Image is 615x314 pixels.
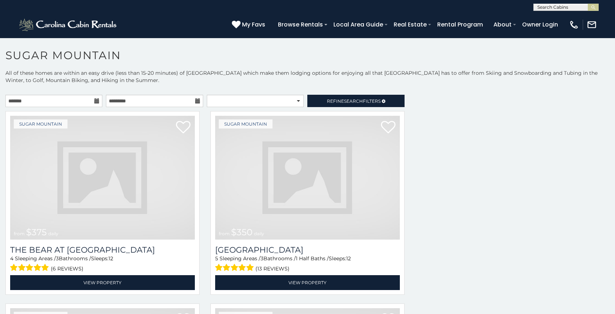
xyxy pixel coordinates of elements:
a: Add to favorites [381,120,395,135]
a: from $350 daily [215,116,400,240]
span: daily [48,231,58,236]
img: White-1-2.png [18,17,119,32]
a: Add to favorites [176,120,190,135]
a: [GEOGRAPHIC_DATA] [215,245,400,255]
a: Owner Login [518,18,562,31]
a: Browse Rentals [274,18,327,31]
img: dummy-image.jpg [10,116,195,240]
a: Sugar Mountain [14,119,67,129]
span: from [14,231,25,236]
span: 4 [10,255,13,262]
span: (13 reviews) [255,264,290,273]
span: daily [254,231,264,236]
span: $375 [26,227,47,237]
a: Rental Program [434,18,487,31]
span: 1 Half Baths / [296,255,329,262]
a: View Property [10,275,195,290]
span: 3 [56,255,59,262]
a: Local Area Guide [330,18,387,31]
a: Sugar Mountain [219,119,272,129]
img: phone-regular-white.png [569,20,579,30]
span: 12 [108,255,113,262]
div: Sleeping Areas / Bathrooms / Sleeps: [10,255,195,273]
a: My Favs [232,20,267,29]
a: RefineSearchFilters [307,95,404,107]
span: 3 [261,255,263,262]
img: dummy-image.jpg [215,116,400,240]
span: from [219,231,230,236]
a: from $375 daily [10,116,195,240]
a: View Property [215,275,400,290]
a: About [490,18,515,31]
span: Refine Filters [327,98,381,104]
img: mail-regular-white.png [587,20,597,30]
h3: Grouse Moor Lodge [215,245,400,255]
div: Sleeping Areas / Bathrooms / Sleeps: [215,255,400,273]
span: My Favs [242,20,265,29]
span: Search [344,98,363,104]
span: (6 reviews) [51,264,83,273]
a: The Bear At [GEOGRAPHIC_DATA] [10,245,195,255]
span: $350 [231,227,253,237]
span: 5 [215,255,218,262]
h3: The Bear At Sugar Mountain [10,245,195,255]
a: Real Estate [390,18,430,31]
span: 12 [346,255,351,262]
